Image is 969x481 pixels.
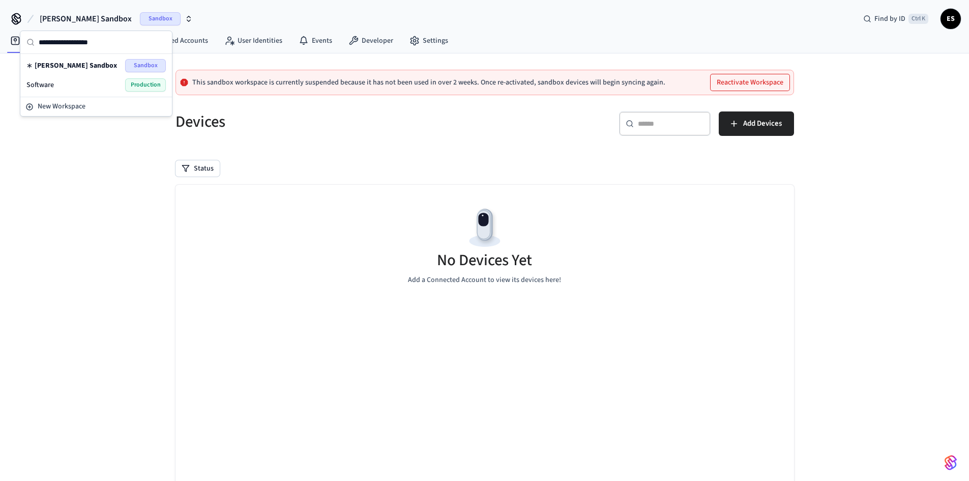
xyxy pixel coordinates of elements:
[462,205,508,251] img: Devices Empty State
[35,61,117,71] span: [PERSON_NAME] Sandbox
[21,98,171,115] button: New Workspace
[125,59,166,72] span: Sandbox
[437,250,532,271] h5: No Devices Yet
[38,101,85,112] span: New Workspace
[125,78,166,92] span: Production
[20,54,172,97] div: Suggestions
[175,160,220,177] button: Status
[874,14,905,24] span: Find by ID
[140,12,181,25] span: Sandbox
[945,455,957,471] img: SeamLogoGradient.69752ec5.svg
[401,32,456,50] a: Settings
[40,13,132,25] span: [PERSON_NAME] Sandbox
[719,111,794,136] button: Add Devices
[743,117,782,130] span: Add Devices
[711,74,789,91] button: Reactivate Workspace
[26,80,54,90] span: Software
[290,32,340,50] a: Events
[408,275,561,286] p: Add a Connected Account to view its devices here!
[175,111,479,132] h5: Devices
[941,9,961,29] button: ES
[216,32,290,50] a: User Identities
[855,10,936,28] div: Find by IDCtrl K
[908,14,928,24] span: Ctrl K
[942,10,960,28] span: ES
[2,32,55,50] a: Devices
[340,32,401,50] a: Developer
[192,78,665,87] p: This sandbox workspace is currently suspended because it has not been used in over 2 weeks. Once ...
